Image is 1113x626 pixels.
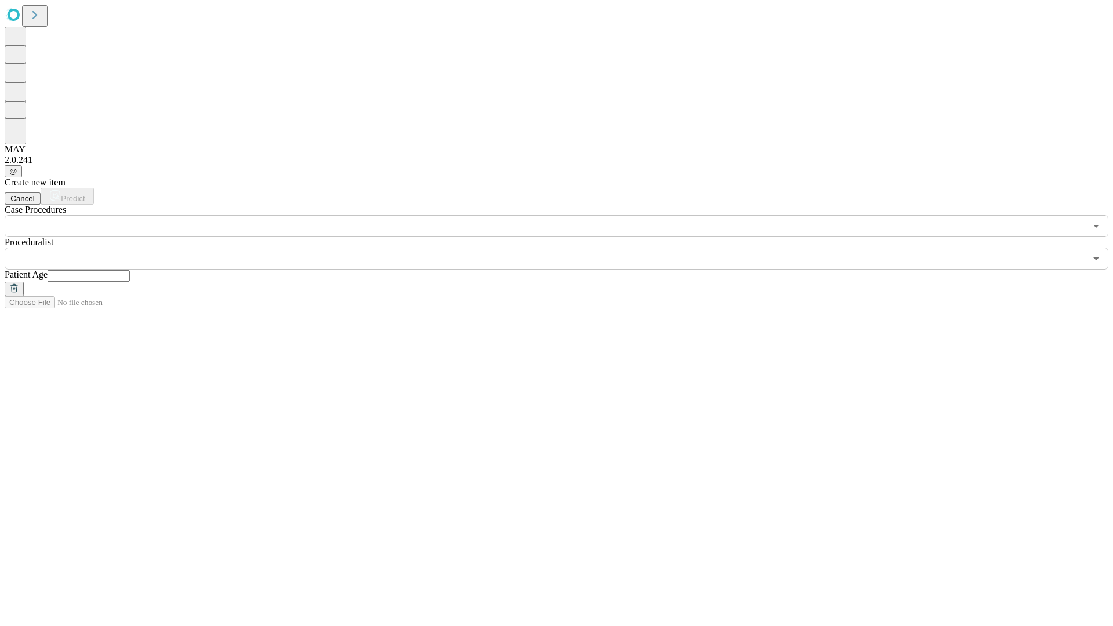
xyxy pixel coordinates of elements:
[5,192,41,205] button: Cancel
[1088,250,1104,267] button: Open
[5,144,1108,155] div: MAY
[9,167,17,176] span: @
[41,188,94,205] button: Predict
[5,270,48,279] span: Patient Age
[1088,218,1104,234] button: Open
[5,205,66,214] span: Scheduled Procedure
[10,194,35,203] span: Cancel
[5,165,22,177] button: @
[61,194,85,203] span: Predict
[5,177,66,187] span: Create new item
[5,155,1108,165] div: 2.0.241
[5,237,53,247] span: Proceduralist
